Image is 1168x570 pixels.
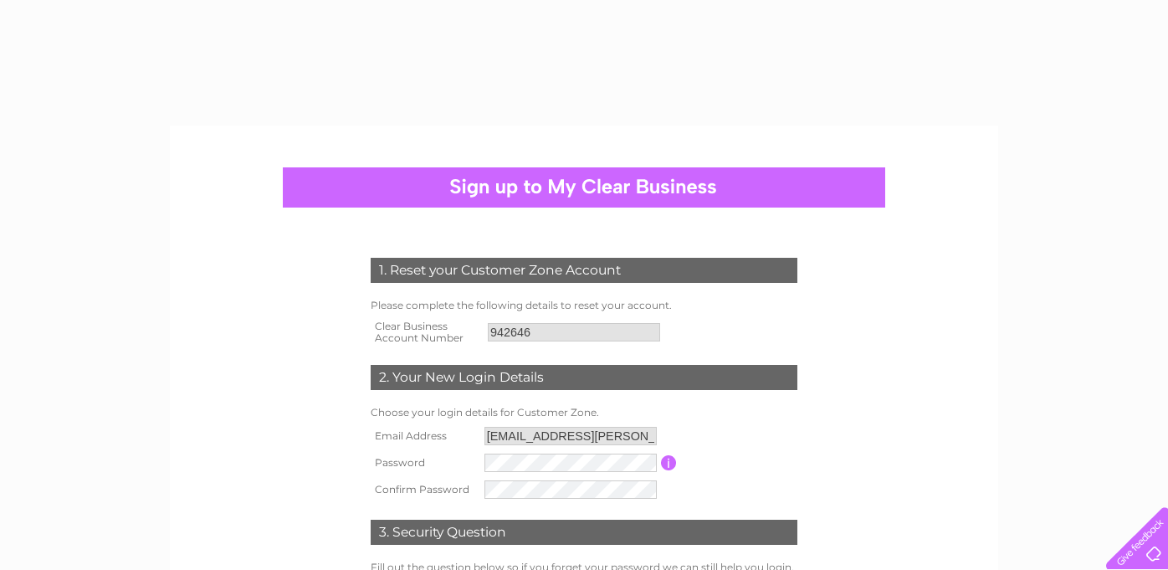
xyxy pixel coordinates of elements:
[661,455,677,470] input: Information
[371,520,797,545] div: 3. Security Question
[366,449,480,476] th: Password
[371,258,797,283] div: 1. Reset your Customer Zone Account
[366,423,480,449] th: Email Address
[366,295,802,316] td: Please complete the following details to reset your account.
[371,365,797,390] div: 2. Your New Login Details
[366,403,802,423] td: Choose your login details for Customer Zone.
[366,316,484,349] th: Clear Business Account Number
[366,476,480,503] th: Confirm Password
